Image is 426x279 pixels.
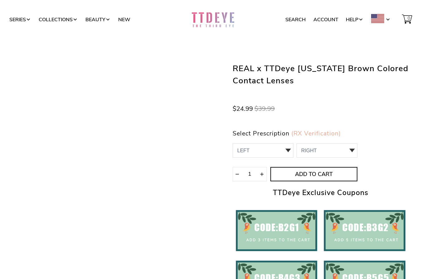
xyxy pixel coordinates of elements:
select: 0 1 2 3 4 5 6 7 8 9 10 11 12 13 14 15 16 [297,143,357,158]
select: -1.00,-1.25,-1.50,-1.75,-2.00,-2.25,-2.50,-2.75,-3.00,-3.25,-4.25,-4.75,-5.00,-6.50,-7.00,-7.50,-... [233,143,293,158]
a: Help [346,14,363,26]
span: $39.99 [254,105,275,113]
img: USD.png [371,14,384,23]
h2: TTDeye Exclusive Coupons [233,188,409,198]
a: Series [9,14,31,26]
a: New [118,14,130,26]
h1: REAL x TTDeye [US_STATE] Brown Colored Contact Lenses [233,61,409,87]
span: Add to Cart [271,171,357,178]
a: (RX Verification) [291,129,341,138]
a: Search [285,14,306,26]
a: 0 [398,14,417,26]
span: Select Prescription [233,129,289,138]
a: Account [313,14,338,26]
a: Beauty [85,14,110,26]
span: 0 [406,12,412,24]
button: Add to Cart [270,167,357,181]
a: Collections [39,14,78,26]
span: $24.99 [233,105,253,113]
